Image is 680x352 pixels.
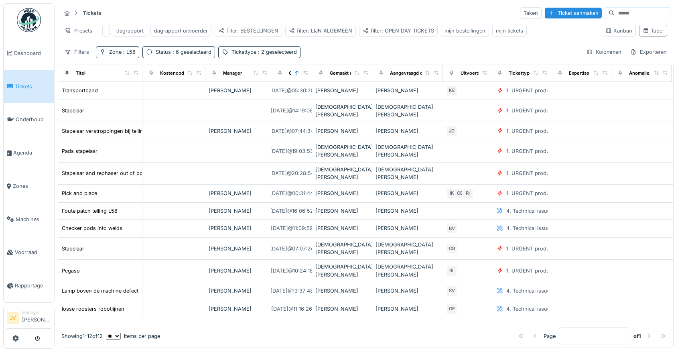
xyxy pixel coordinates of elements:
[376,224,440,232] div: [PERSON_NAME]
[270,147,313,155] div: [DATE] @ 19:03:53
[330,70,360,77] div: Gemaakt door
[509,70,532,77] div: Tickettype
[629,70,650,77] div: Anomalie
[376,127,440,135] div: [PERSON_NAME]
[270,169,314,177] div: [DATE] @ 20:28:54
[520,7,542,19] div: Taken
[289,27,352,35] div: filter: LIJN ALGEMEEN
[4,269,54,302] a: Rapportage
[62,245,84,252] div: Stapelaar
[61,332,103,340] div: Showing 1 - 12 of 12
[106,332,160,340] div: items per page
[376,166,440,181] div: [DEMOGRAPHIC_DATA][PERSON_NAME]
[4,236,54,269] a: Voorraad
[15,282,51,289] span: Rapportage
[17,8,41,32] img: Badge_color-CXgf-gQk.svg
[4,37,54,70] a: Dashboard
[61,46,93,58] div: Filters
[270,207,313,215] div: [DATE] @ 16:06:52
[256,49,297,55] span: : 2 geselecteerd
[506,107,598,114] div: 1. URGENT production line disruption
[446,125,457,136] div: JD
[445,27,485,35] div: mijn bestellingen
[446,223,457,234] div: BV
[376,103,440,118] div: [DEMOGRAPHIC_DATA][PERSON_NAME]
[231,48,297,56] div: Tickettype
[62,287,138,295] div: Lamp boven de machine defect
[209,267,268,275] div: [PERSON_NAME]
[109,48,136,56] div: Zone
[462,188,473,199] div: RI
[627,46,670,58] div: Exporteren
[15,248,51,256] span: Voorraad
[454,188,465,199] div: CB
[633,332,641,340] strong: of 1
[209,207,268,215] div: [PERSON_NAME]
[62,305,124,313] div: losse roosters robotlijnen
[506,207,550,215] div: 4. Technical issue
[218,27,278,35] div: filter: BESTELLINGEN
[62,107,84,114] div: Stapelaar
[62,87,98,94] div: Transportband
[446,285,457,297] div: SV
[446,265,457,277] div: BL
[209,127,268,135] div: [PERSON_NAME]
[7,309,51,329] a: JV Manager[PERSON_NAME]
[544,332,556,340] div: Page
[376,305,440,313] div: [PERSON_NAME]
[209,224,268,232] div: [PERSON_NAME]
[271,107,313,114] div: [DATE] @ 14:19:06
[16,216,51,223] span: Machines
[122,49,136,55] span: : L58
[569,70,589,77] div: Expertise
[4,169,54,203] a: Zones
[506,127,598,135] div: 1. URGENT production line disruption
[376,263,440,278] div: [DEMOGRAPHIC_DATA][PERSON_NAME]
[315,87,369,94] div: [PERSON_NAME]
[506,245,598,252] div: 1. URGENT production line disruption
[506,305,550,313] div: 4. Technical issue
[506,267,598,275] div: 1. URGENT production line disruption
[209,189,268,197] div: [PERSON_NAME]
[446,303,457,315] div: GE
[315,263,369,278] div: [DEMOGRAPHIC_DATA][PERSON_NAME]
[376,87,440,94] div: [PERSON_NAME]
[156,48,211,56] div: Status
[506,224,550,232] div: 4. Technical issue
[461,70,484,77] div: Uitvoerder
[376,241,440,256] div: [DEMOGRAPHIC_DATA][PERSON_NAME]
[545,8,602,18] div: Ticket aanmaken
[605,27,632,35] div: Kanban
[14,49,51,57] span: Dashboard
[270,245,314,252] div: [DATE] @ 07:07:24
[116,27,144,35] div: dagrapport
[223,70,242,77] div: Manager
[62,127,178,135] div: Stapelaar verstroppingen bij tellingen bovenaan
[209,287,268,295] div: [PERSON_NAME]
[643,27,664,35] div: Tabel
[315,241,369,256] div: [DEMOGRAPHIC_DATA][PERSON_NAME]
[7,312,19,324] li: JV
[446,85,457,96] div: KE
[315,127,369,135] div: [PERSON_NAME]
[271,305,312,313] div: [DATE] @ 11:16:26
[171,49,211,55] span: : 6 geselecteerd
[315,207,369,215] div: [PERSON_NAME]
[4,70,54,103] a: Tickets
[160,70,187,77] div: Kostencode
[62,147,97,155] div: Pads stapelaar
[209,87,268,94] div: [PERSON_NAME]
[4,103,54,136] a: Onderhoud
[4,203,54,236] a: Machines
[62,169,156,177] div: Stapelaar and rephaser out of position
[61,25,96,37] div: Presets
[154,27,208,35] div: dagrapport uitvoerder
[22,309,51,327] li: [PERSON_NAME]
[270,287,313,295] div: [DATE] @ 13:37:48
[496,27,523,35] div: mijn tickets
[209,305,268,313] div: [PERSON_NAME]
[22,309,51,315] div: Manager
[13,182,51,190] span: Zones
[16,116,51,123] span: Onderhoud
[446,188,457,199] div: IK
